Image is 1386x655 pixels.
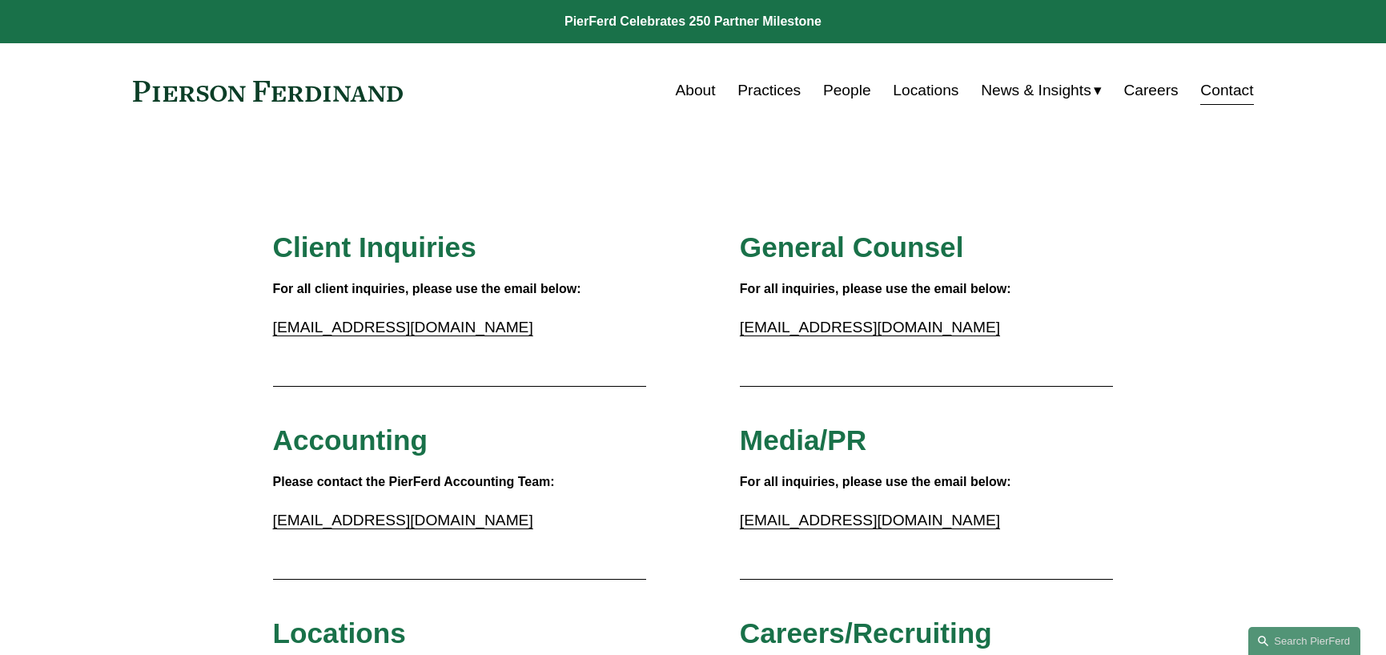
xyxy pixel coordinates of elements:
[740,424,866,456] span: Media/PR
[273,319,533,336] a: [EMAIL_ADDRESS][DOMAIN_NAME]
[740,475,1011,488] strong: For all inquiries, please use the email below:
[893,75,958,106] a: Locations
[273,231,476,263] span: Client Inquiries
[740,512,1000,528] a: [EMAIL_ADDRESS][DOMAIN_NAME]
[273,617,406,649] span: Locations
[740,617,992,649] span: Careers/Recruiting
[981,77,1091,105] span: News & Insights
[273,424,428,456] span: Accounting
[1200,75,1253,106] a: Contact
[675,75,715,106] a: About
[981,75,1102,106] a: folder dropdown
[273,512,533,528] a: [EMAIL_ADDRESS][DOMAIN_NAME]
[823,75,871,106] a: People
[1123,75,1178,106] a: Careers
[740,282,1011,295] strong: For all inquiries, please use the email below:
[273,282,581,295] strong: For all client inquiries, please use the email below:
[273,475,555,488] strong: Please contact the PierFerd Accounting Team:
[740,319,1000,336] a: [EMAIL_ADDRESS][DOMAIN_NAME]
[737,75,801,106] a: Practices
[740,231,964,263] span: General Counsel
[1248,627,1360,655] a: Search this site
